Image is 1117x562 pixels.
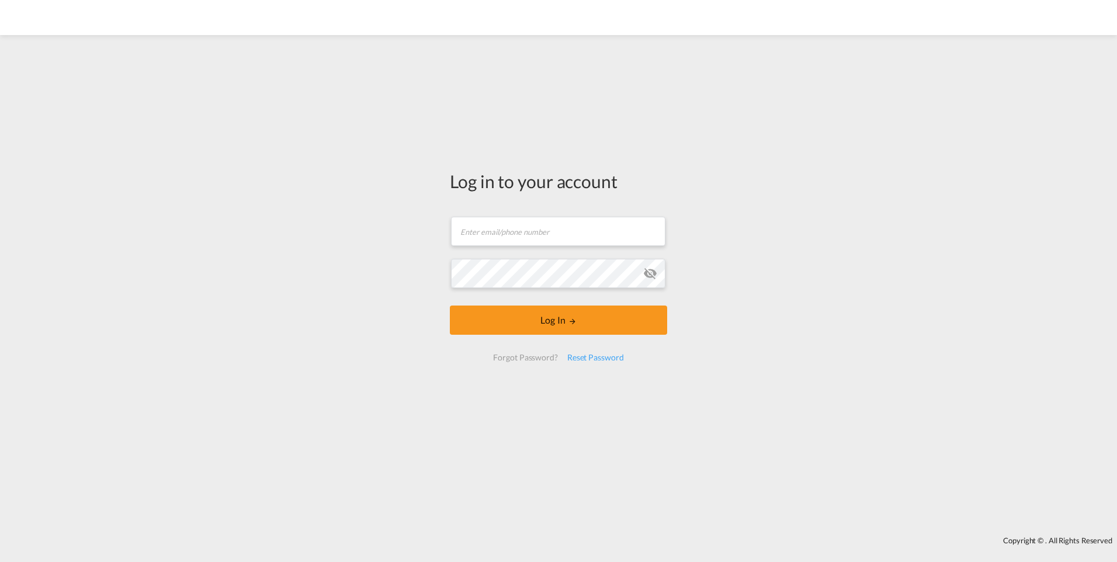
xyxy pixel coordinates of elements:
div: Reset Password [563,347,629,368]
div: Forgot Password? [488,347,562,368]
div: Log in to your account [450,169,667,193]
button: LOGIN [450,306,667,335]
input: Enter email/phone number [451,217,665,246]
md-icon: icon-eye-off [643,266,657,280]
